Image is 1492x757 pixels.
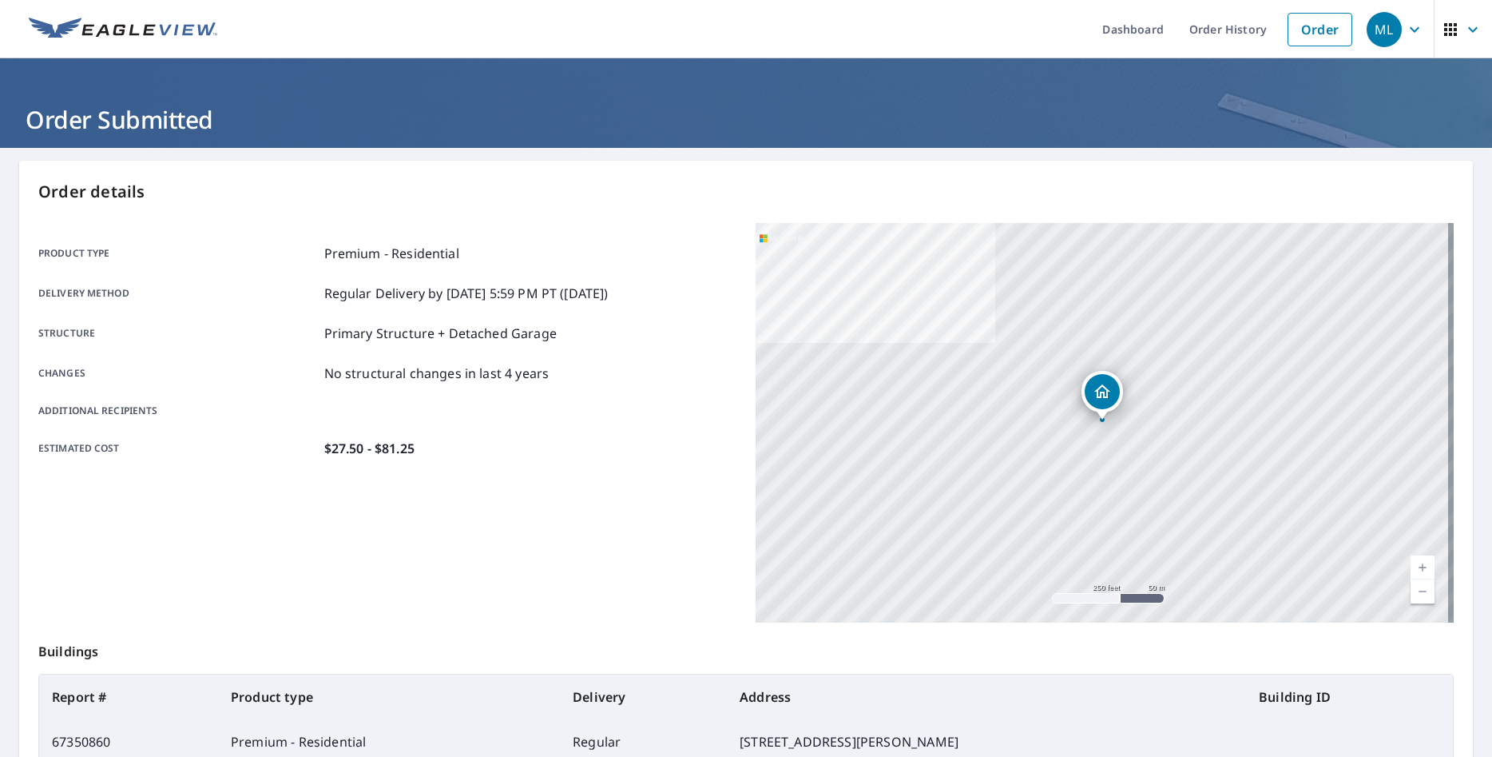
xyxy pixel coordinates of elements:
[38,439,318,458] p: Estimated cost
[324,284,609,303] p: Regular Delivery by [DATE] 5:59 PM PT ([DATE])
[39,675,218,719] th: Report #
[1367,12,1402,47] div: ML
[1081,371,1123,420] div: Dropped pin, building 1, Residential property, 17560 County Road Q.8 Fort Morgan, CO 80701
[38,244,318,263] p: Product type
[324,324,557,343] p: Primary Structure + Detached Garage
[324,439,415,458] p: $27.50 - $81.25
[1411,556,1434,580] a: Current Level 17, Zoom In
[38,623,1454,674] p: Buildings
[1288,13,1352,46] a: Order
[218,675,560,719] th: Product type
[38,404,318,418] p: Additional recipients
[38,364,318,383] p: Changes
[38,180,1454,204] p: Order details
[727,675,1246,719] th: Address
[560,675,727,719] th: Delivery
[324,364,550,383] p: No structural changes in last 4 years
[324,244,459,263] p: Premium - Residential
[19,103,1473,136] h1: Order Submitted
[38,284,318,303] p: Delivery method
[1246,675,1453,719] th: Building ID
[38,324,318,343] p: Structure
[1411,580,1434,604] a: Current Level 17, Zoom Out
[29,18,217,42] img: EV Logo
